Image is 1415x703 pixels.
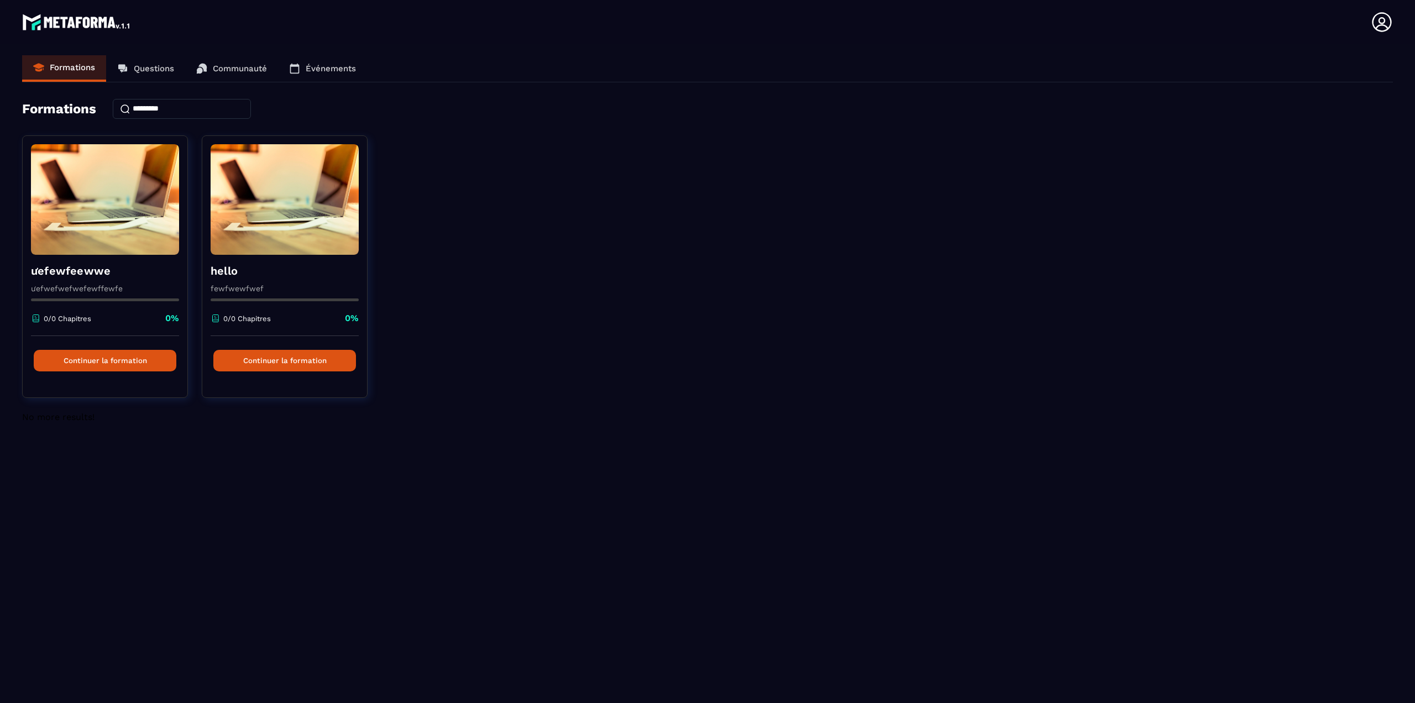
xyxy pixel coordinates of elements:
a: Questions [106,55,185,82]
p: fewfwewfwef [211,284,359,293]
img: formation-background [211,144,359,255]
a: Événements [278,55,367,82]
img: formation-background [31,144,179,255]
p: 0/0 Chapitres [223,314,271,323]
p: 0% [165,312,179,324]
p: Communauté [213,64,267,74]
button: Continuer la formation [213,350,356,371]
p: Formations [50,62,95,72]
img: logo [22,11,132,33]
a: formation-backgroundưefewfeewweưefwefwefwefewffewfe0/0 Chapitres0%Continuer la formation [22,135,202,412]
span: No more results! [22,412,95,422]
p: Événements [306,64,356,74]
a: Communauté [185,55,278,82]
p: ưefwefwefwefewffewfe [31,284,179,293]
h4: Formations [22,101,96,117]
h4: ưefewfeewwe [31,263,179,279]
p: Questions [134,64,174,74]
button: Continuer la formation [34,350,176,371]
h4: hello [211,263,359,279]
p: 0/0 Chapitres [44,314,91,323]
p: 0% [345,312,359,324]
a: Formations [22,55,106,82]
a: formation-backgroundhellofewfwewfwef0/0 Chapitres0%Continuer la formation [202,135,381,412]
